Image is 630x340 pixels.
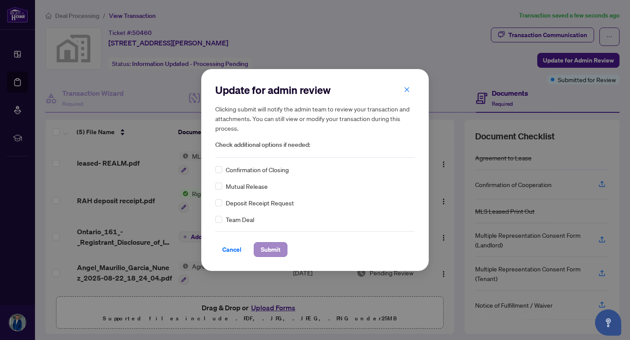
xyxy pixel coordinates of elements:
[222,243,241,257] span: Cancel
[215,242,248,257] button: Cancel
[254,242,287,257] button: Submit
[215,104,415,133] h5: Clicking submit will notify the admin team to review your transaction and attachments. You can st...
[215,83,415,97] h2: Update for admin review
[226,198,294,208] span: Deposit Receipt Request
[226,165,289,174] span: Confirmation of Closing
[215,140,415,150] span: Check additional options if needed:
[404,87,410,93] span: close
[261,243,280,257] span: Submit
[595,309,621,336] button: Open asap
[226,215,254,224] span: Team Deal
[226,181,268,191] span: Mutual Release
